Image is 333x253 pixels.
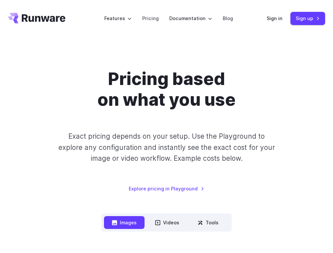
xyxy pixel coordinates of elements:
[40,69,293,110] h1: Pricing based on what you use
[290,12,325,25] a: Sign up
[104,216,145,229] button: Images
[104,14,132,22] label: Features
[142,14,159,22] a: Pricing
[190,216,226,229] button: Tools
[129,185,204,192] a: Explore pricing in Playground
[169,14,212,22] label: Documentation
[147,216,187,229] button: Videos
[267,14,283,22] a: Sign in
[223,14,233,22] a: Blog
[55,131,278,164] p: Exact pricing depends on your setup. Use the Playground to explore any configuration and instantl...
[8,13,65,23] a: Go to /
